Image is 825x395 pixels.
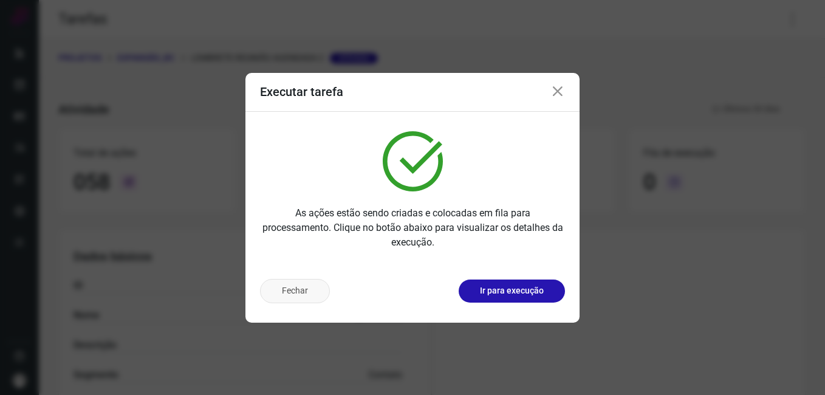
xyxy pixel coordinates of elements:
[260,279,330,303] button: Fechar
[383,131,443,191] img: verified.svg
[480,284,544,297] p: Ir para execução
[459,280,565,303] button: Ir para execução
[260,206,565,250] p: As ações estão sendo criadas e colocadas em fila para processamento. Clique no botão abaixo para ...
[260,84,343,99] h3: Executar tarefa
